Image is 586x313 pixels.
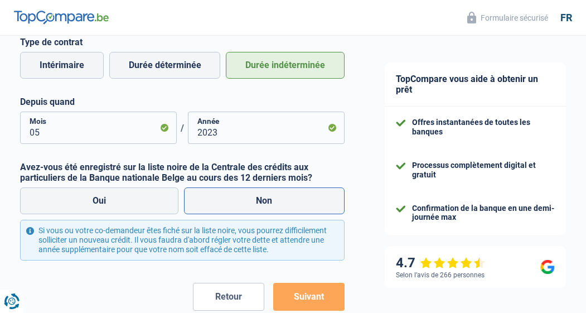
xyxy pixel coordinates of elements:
button: Suivant [273,283,345,311]
div: Confirmation de la banque en une demi-journée max [412,204,555,223]
label: Oui [20,187,178,214]
div: Processus complètement digital et gratuit [412,161,555,180]
span: / [177,123,188,133]
label: Avez-vous été enregistré sur la liste noire de la Centrale des crédits aux particuliers de la Ban... [20,162,345,183]
button: Retour [193,283,264,311]
div: Selon l’avis de 266 personnes [396,271,485,279]
label: Depuis quand [20,97,345,107]
button: Formulaire sécurisé [461,8,555,27]
div: TopCompare vous aide à obtenir un prêt [385,62,566,107]
label: Non [184,187,345,214]
div: fr [560,12,572,24]
div: Si vous ou votre co-demandeur êtes fiché sur la liste noire, vous pourrez difficilement sollicite... [20,220,345,260]
img: TopCompare Logo [14,11,109,24]
label: Type de contrat [20,37,345,47]
label: Intérimaire [20,52,104,79]
label: Durée indéterminée [226,52,345,79]
div: 4.7 [396,255,486,271]
input: AAAA [188,112,345,144]
input: MM [20,112,177,144]
div: Offres instantanées de toutes les banques [412,118,555,137]
label: Durée déterminée [109,52,221,79]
